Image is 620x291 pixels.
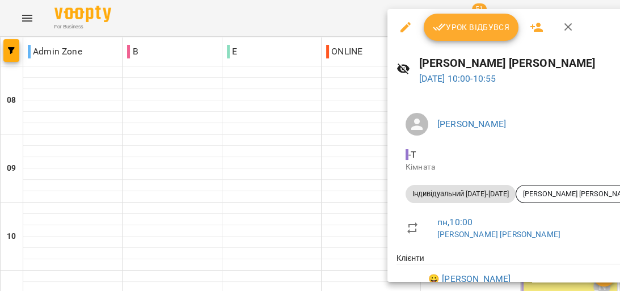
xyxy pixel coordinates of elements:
[586,280,591,291] span: 6
[406,189,516,199] span: Індивідуальний [DATE]-[DATE]
[419,73,496,84] a: [DATE] 10:00-10:55
[437,217,473,227] a: пн , 10:00
[437,230,560,239] a: [PERSON_NAME] [PERSON_NAME]
[424,14,519,41] button: Урок відбувся
[406,149,418,160] span: - T
[437,119,506,129] a: [PERSON_NAME]
[577,280,583,291] span: 2
[433,20,510,34] span: Урок відбувся
[577,280,591,291] b: /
